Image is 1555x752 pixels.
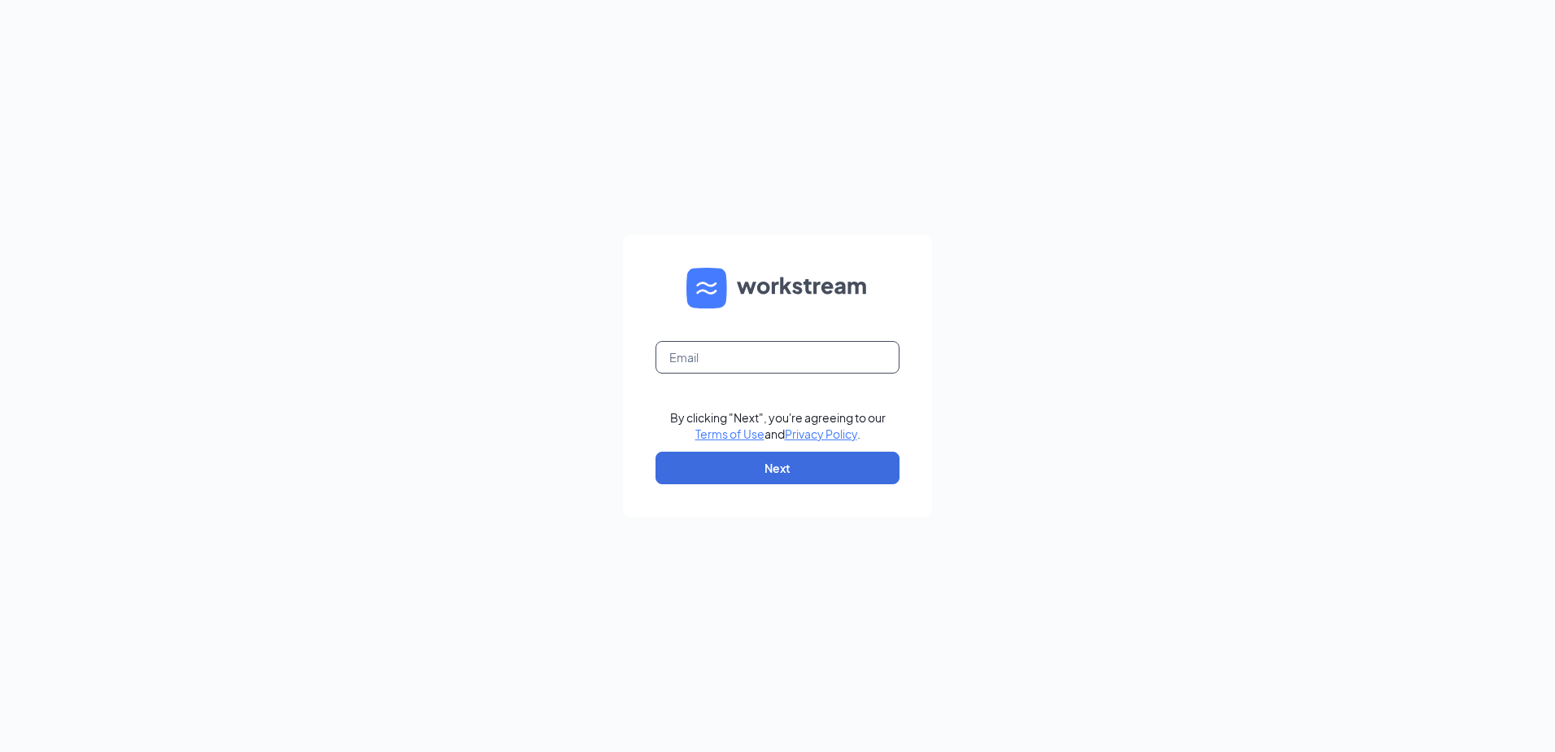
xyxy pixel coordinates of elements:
[785,426,857,441] a: Privacy Policy
[656,341,899,374] input: Email
[695,426,764,441] a: Terms of Use
[686,268,869,308] img: WS logo and Workstream text
[670,409,886,442] div: By clicking "Next", you're agreeing to our and .
[656,452,899,484] button: Next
